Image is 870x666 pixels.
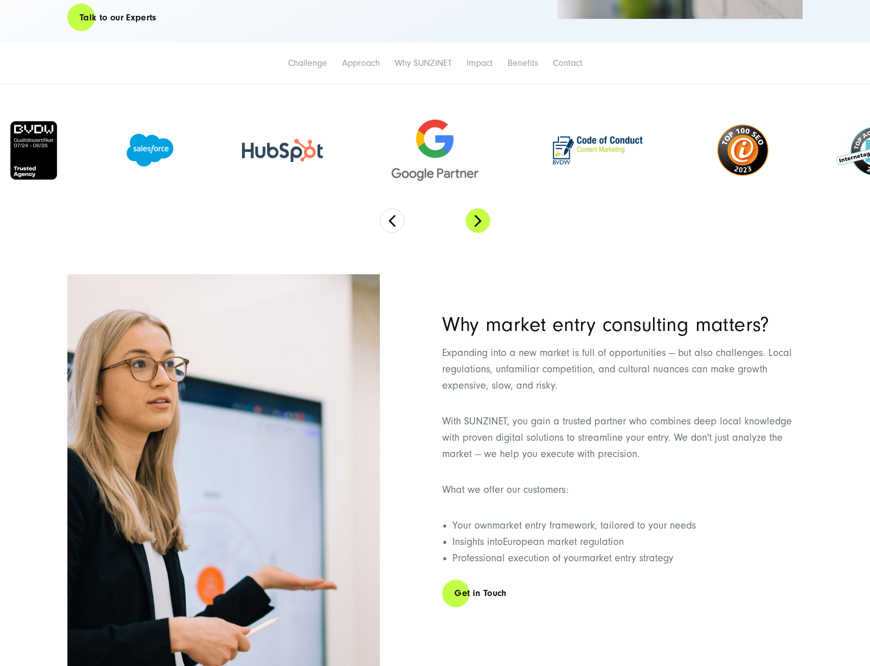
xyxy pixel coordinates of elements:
[492,520,595,531] span: market entry framework
[442,484,569,495] span: What we offer our customers:
[711,313,769,336] span: atters?
[442,416,792,460] span: With SUNZINET, you gain a trusted partner who combines deep local knowledge with proven digital s...
[442,313,501,336] span: Why m
[127,134,174,167] img: Salesforce Partner Agency - Digital Agency SUNZINET
[553,58,583,68] a: Contact
[507,58,538,68] a: Benefits
[342,58,380,68] a: Approach
[442,347,792,391] span: ocal regulations, unfamiliar competition, and cultural nuances can make growth expensive, slow, a...
[452,553,558,564] span: Professional execution o
[612,313,711,336] span: onsulting m
[452,536,503,548] span: Insights into
[9,120,58,181] img: BVDW Quality certificate - Full Service Digital Agency SUNZINET
[288,58,327,68] a: Challenge
[717,125,768,176] img: I business top 100 SEO badge - SEO Agency SUNZINET
[503,536,624,548] span: European market regulation
[501,313,564,336] span: arket e
[442,347,773,359] span: Expanding into a new market is full of opportunities — but also challenges. L
[442,579,519,608] a: Get in Touch
[595,520,696,531] span: , tailored to your needs
[564,313,611,336] span: ntry c
[452,520,492,531] span: Your own
[467,58,493,68] a: Impact
[395,58,452,68] a: Why SUNZINET
[547,130,649,171] img: BVDW Code of Conduct badge - Digital Marketing Agency SUNZINET
[67,3,169,32] a: Talk to our Experts
[242,139,323,162] img: HubSpot Gold Partner Agency - Digital Agency SUNZINET
[392,120,478,181] img: Google Partner Agency - Digital Agency for Digital Marketing and Strategy SUNZINET
[582,553,673,564] span: market entry strategy
[466,208,490,233] button: Next
[380,208,404,233] button: Previous
[558,553,582,564] span: f your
